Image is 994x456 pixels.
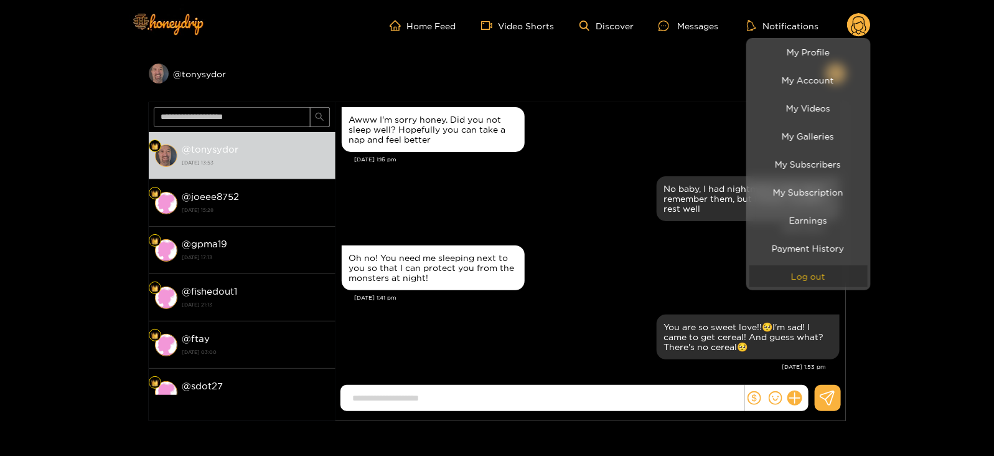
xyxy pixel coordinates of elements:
a: My Profile [749,41,868,63]
a: My Subscribers [749,153,868,175]
a: My Videos [749,97,868,119]
a: My Subscription [749,181,868,203]
a: Earnings [749,209,868,231]
a: My Account [749,69,868,91]
button: Log out [749,265,868,287]
a: My Galleries [749,125,868,147]
a: Payment History [749,237,868,259]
